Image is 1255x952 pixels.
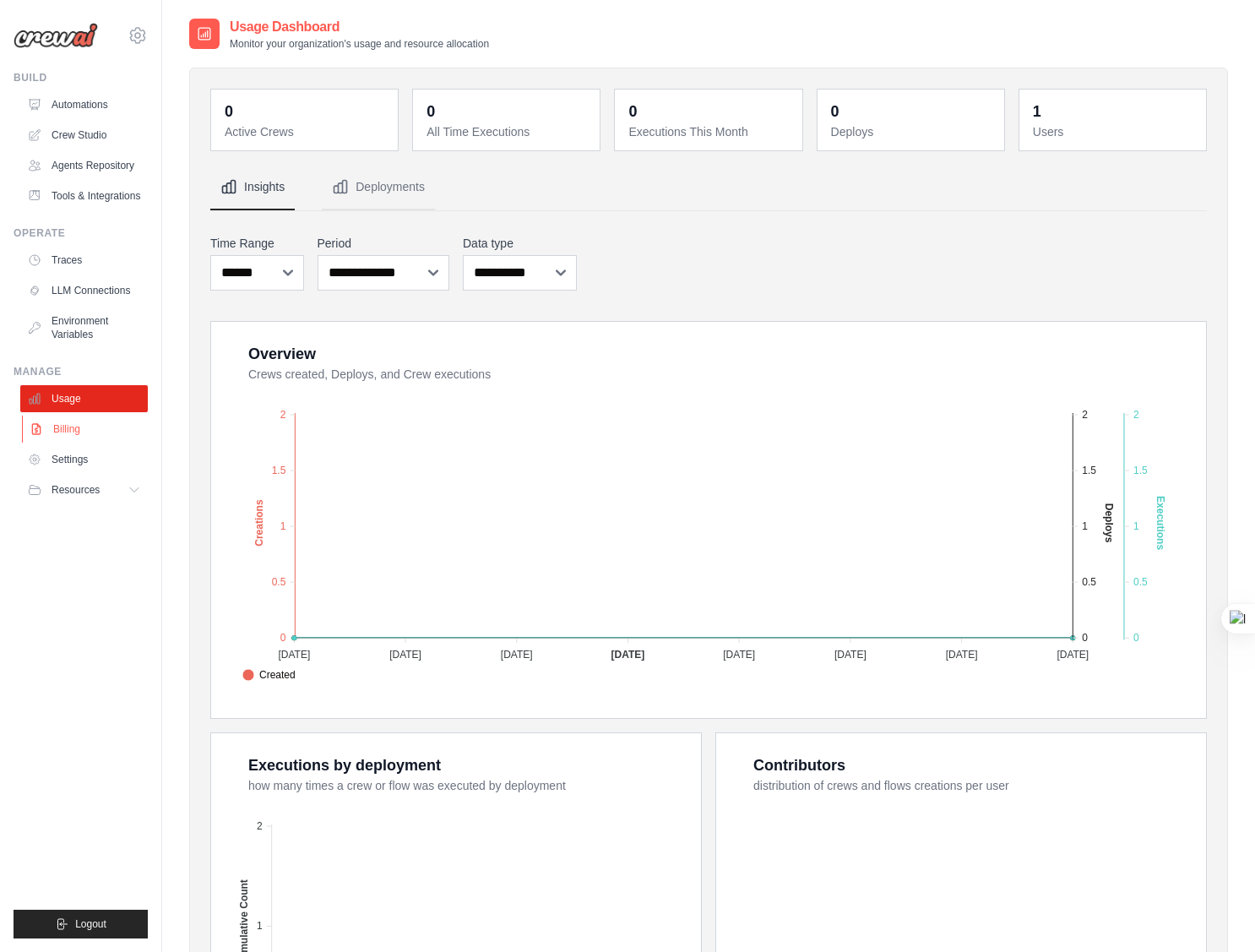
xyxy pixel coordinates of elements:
[248,753,441,777] div: Executions by deployment
[628,123,791,140] dt: Executions This Month
[1133,409,1139,421] tspan: 2
[20,91,148,118] a: Automations
[501,649,533,661] tspan: [DATE]
[753,777,1186,794] dt: distribution of crews and flows creations per user
[52,483,100,497] span: Resources
[20,152,148,179] a: Agents Repository
[22,416,149,443] a: Billing
[272,576,286,588] tspan: 0.5
[14,910,148,938] button: Logout
[20,476,148,503] button: Resources
[1133,520,1139,532] tspan: 1
[75,917,106,931] span: Logout
[20,277,148,304] a: LLM Connections
[230,37,489,51] p: Monitor your organization's usage and resource allocation
[14,226,148,240] div: Operate
[14,365,148,378] div: Manage
[389,649,421,661] tspan: [DATE]
[280,409,286,421] tspan: 2
[225,123,388,140] dt: Active Crews
[1133,576,1148,588] tspan: 0.5
[272,465,286,476] tspan: 1.5
[1033,100,1041,123] div: 1
[248,777,681,794] dt: how many times a crew or flow was executed by deployment
[426,100,435,123] div: 0
[1082,409,1088,421] tspan: 2
[257,920,263,932] tspan: 1
[1082,632,1088,644] tspan: 0
[242,667,296,683] span: Created
[628,100,637,123] div: 0
[20,385,148,412] a: Usage
[20,182,148,209] a: Tools & Integrations
[278,649,310,661] tspan: [DATE]
[611,649,645,661] tspan: [DATE]
[834,649,867,661] tspan: [DATE]
[280,520,286,532] tspan: 1
[1154,496,1166,550] text: Executions
[248,342,316,366] div: Overview
[723,649,755,661] tspan: [DATE]
[1057,649,1089,661] tspan: [DATE]
[1103,503,1115,543] text: Deploys
[210,235,304,252] label: Time Range
[20,122,148,149] a: Crew Studio
[1082,465,1096,476] tspan: 1.5
[946,649,978,661] tspan: [DATE]
[1082,576,1096,588] tspan: 0.5
[463,235,577,252] label: Data type
[1082,520,1088,532] tspan: 1
[257,820,263,832] tspan: 2
[1133,465,1148,476] tspan: 1.5
[318,235,450,252] label: Period
[831,100,839,123] div: 0
[322,165,435,210] button: Deployments
[253,499,265,547] text: Creations
[831,123,994,140] dt: Deploys
[210,165,295,210] button: Insights
[426,123,589,140] dt: All Time Executions
[20,446,148,473] a: Settings
[280,632,286,644] tspan: 0
[225,100,233,123] div: 0
[1133,632,1139,644] tspan: 0
[14,71,148,84] div: Build
[248,366,1186,383] dt: Crews created, Deploys, and Crew executions
[20,307,148,348] a: Environment Variables
[210,165,1207,210] nav: Tabs
[753,753,845,777] div: Contributors
[1033,123,1196,140] dt: Users
[230,17,489,37] h2: Usage Dashboard
[14,23,98,48] img: Logo
[20,247,148,274] a: Traces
